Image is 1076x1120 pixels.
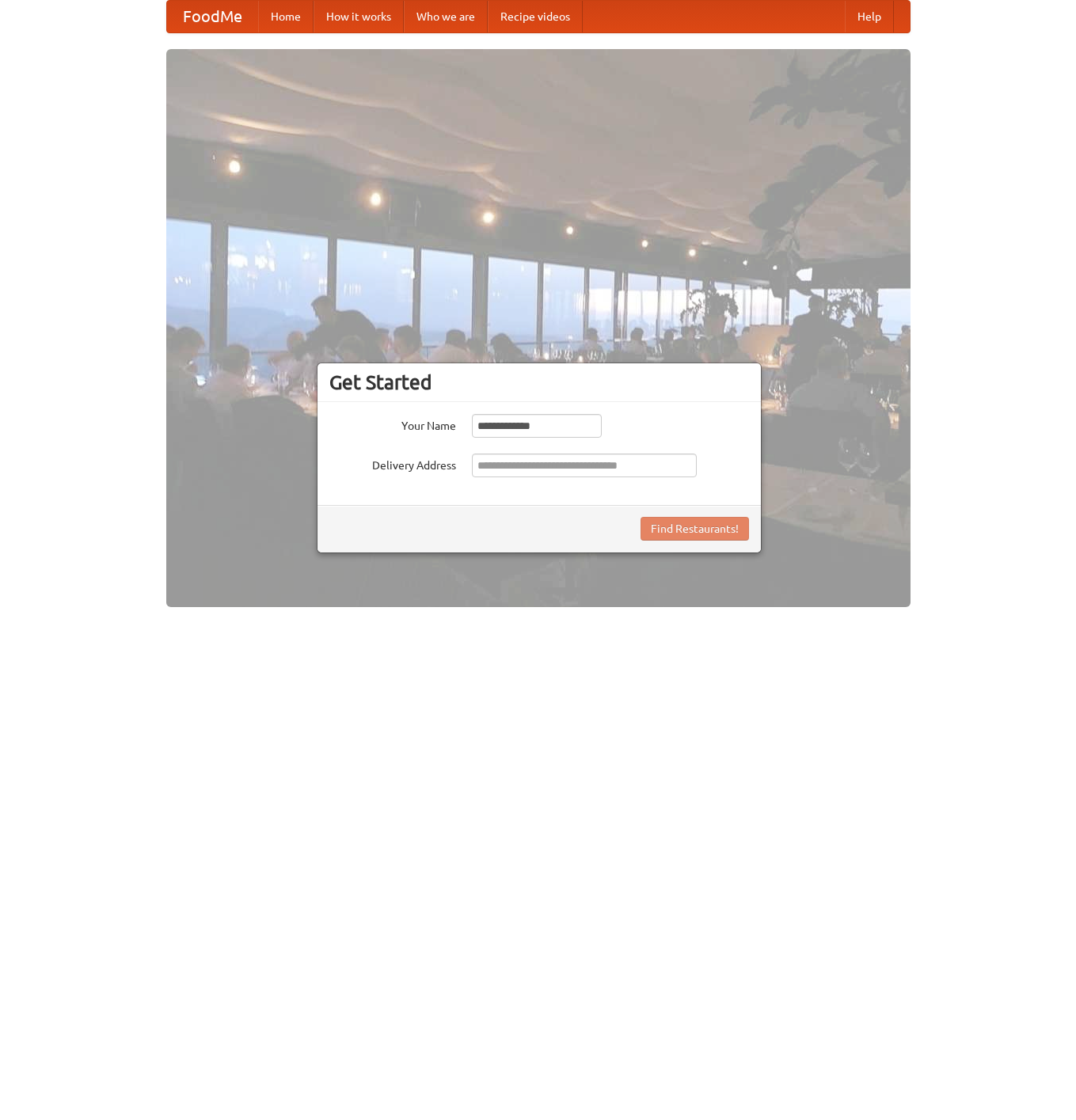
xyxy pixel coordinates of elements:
[845,1,894,32] a: Help
[329,370,749,394] h3: Get Started
[329,454,456,473] label: Delivery Address
[404,1,488,32] a: Who we are
[314,1,404,32] a: How it works
[258,1,314,32] a: Home
[641,517,749,541] button: Find Restaurants!
[167,1,258,32] a: FoodMe
[488,1,583,32] a: Recipe videos
[329,414,456,434] label: Your Name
